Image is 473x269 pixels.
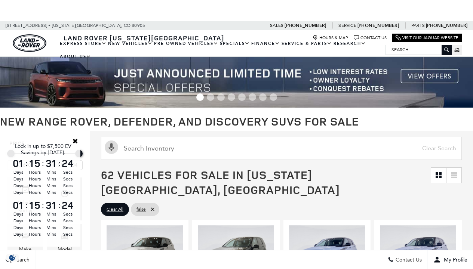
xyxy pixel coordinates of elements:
span: Land Rover [US_STATE][GEOGRAPHIC_DATA] [64,33,224,42]
span: Days [11,189,25,196]
span: Mins [44,224,58,231]
span: Go to slide 4 [228,93,235,101]
a: [STREET_ADDRESS] • [US_STATE][GEOGRAPHIC_DATA], CO 80905 [6,23,145,28]
input: Search Inventory [101,137,462,160]
span: Hours [28,217,42,224]
span: : [42,200,44,211]
button: Open user profile menu [428,250,473,269]
span: Mins [44,231,58,238]
span: Secs [61,182,75,189]
a: Service & Parts [281,37,333,50]
img: Land Rover [13,34,46,52]
span: Hours [28,169,42,176]
span: Parts [411,23,425,28]
span: Days [11,211,25,217]
a: Land Rover [US_STATE][GEOGRAPHIC_DATA] [59,33,229,42]
span: Go to slide 7 [259,93,267,101]
span: Hours [28,224,42,231]
span: false [136,205,146,214]
span: Secs [61,231,75,238]
span: Mins [44,189,58,196]
span: Secs [61,217,75,224]
span: 31 [44,200,58,210]
a: EXPRESS STORE [59,37,107,50]
span: Go to slide 2 [207,93,214,101]
span: Days [11,182,25,189]
img: Opt-Out Icon [4,254,21,262]
span: : [58,158,61,169]
span: Go to slide 1 [196,93,204,101]
a: land-rover [13,34,46,52]
span: Days [11,176,25,182]
span: CO [124,21,130,30]
span: : [42,158,44,169]
span: Secs [61,211,75,217]
span: 80905 [132,21,145,30]
a: [PHONE_NUMBER] [426,22,467,28]
span: Secs [61,189,75,196]
input: Search [386,45,451,54]
span: 01 [11,158,25,168]
span: Go to slide 8 [270,93,277,101]
a: Hours & Map [313,35,348,41]
a: Pre-Owned Vehicles [153,37,219,50]
span: [US_STATE][GEOGRAPHIC_DATA], [52,21,123,30]
a: Visit Our Jaguar Website [396,35,458,41]
span: Go to slide 6 [249,93,256,101]
span: Days [11,231,25,238]
span: Hours [28,189,42,196]
span: Hours [28,231,42,238]
div: Model [58,245,72,253]
a: Close [72,137,79,144]
span: 01 [11,200,25,210]
span: Go to slide 3 [217,93,225,101]
span: 62 Vehicles for Sale in [US_STATE][GEOGRAPHIC_DATA], [GEOGRAPHIC_DATA] [101,167,340,197]
span: 24 [61,200,75,210]
a: Specials [219,37,251,50]
span: Go to slide 5 [238,93,246,101]
span: Days [11,169,25,176]
a: [PHONE_NUMBER] [357,22,399,28]
span: : [25,158,28,169]
span: Mins [44,169,58,176]
a: Research [333,37,367,50]
a: About Us [59,50,92,63]
span: My Profile [441,257,467,263]
span: Mins [44,217,58,224]
span: : [25,200,28,211]
section: Click to Open Cookie Consent Modal [4,254,21,262]
span: Hours [28,176,42,182]
span: Secs [61,169,75,176]
span: 31 [44,158,58,168]
span: Days [11,224,25,231]
span: : [58,200,61,211]
span: 24 [61,158,75,168]
span: Contact Us [394,257,422,263]
span: Mins [44,176,58,182]
span: 15 [28,158,42,168]
span: Hours [28,211,42,217]
span: Hours [28,182,42,189]
a: New Vehicles [107,37,153,50]
span: Secs [61,224,75,231]
span: Mins [44,211,58,217]
nav: Main Navigation [59,37,386,63]
span: Clear All [107,205,123,214]
a: Contact Us [354,35,387,41]
span: 15 [28,200,42,210]
div: Make [19,245,31,253]
a: Finance [251,37,281,50]
span: Lock in up to $7,500 EV Savings by [DATE]. [15,143,71,156]
span: Days [11,217,25,224]
span: Mins [44,182,58,189]
span: Secs [61,176,75,182]
span: [STREET_ADDRESS] • [6,21,51,30]
svg: Click to toggle on voice search [105,140,118,154]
